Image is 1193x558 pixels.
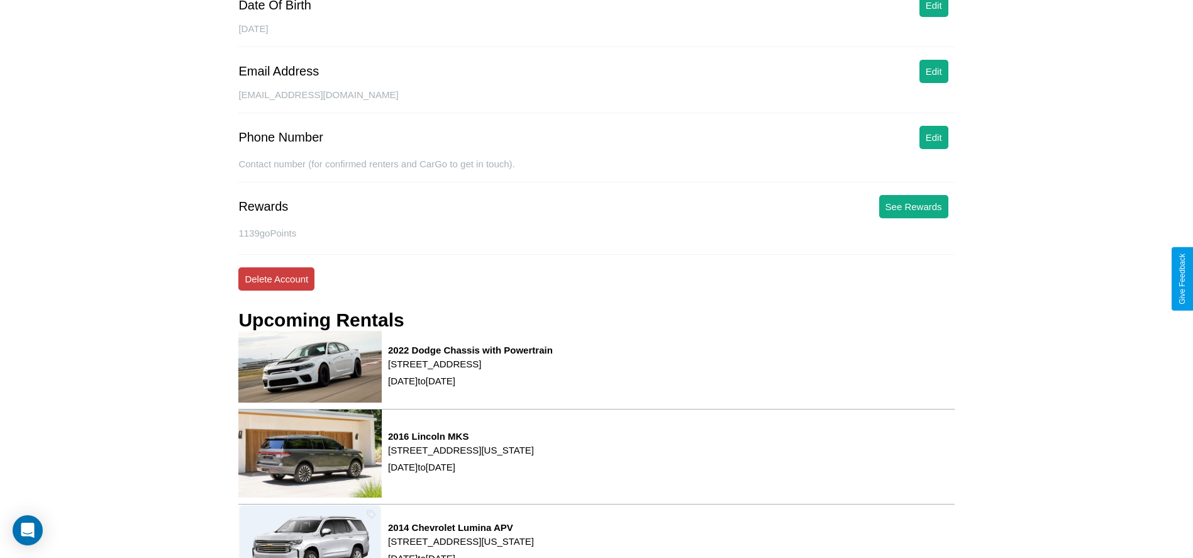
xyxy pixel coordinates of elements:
[238,130,323,145] div: Phone Number
[238,310,404,331] h3: Upcoming Rentals
[388,442,534,459] p: [STREET_ADDRESS][US_STATE]
[238,23,954,47] div: [DATE]
[13,515,43,545] div: Open Intercom Messenger
[238,410,382,497] img: rental
[388,345,553,355] h3: 2022 Dodge Chassis with Powertrain
[388,431,534,442] h3: 2016 Lincoln MKS
[388,459,534,476] p: [DATE] to [DATE]
[879,195,948,218] button: See Rewards
[238,199,288,214] div: Rewards
[919,126,948,149] button: Edit
[919,60,948,83] button: Edit
[238,64,319,79] div: Email Address
[388,372,553,389] p: [DATE] to [DATE]
[388,533,534,550] p: [STREET_ADDRESS][US_STATE]
[388,355,553,372] p: [STREET_ADDRESS]
[238,225,954,242] p: 1139 goPoints
[388,522,534,533] h3: 2014 Chevrolet Lumina APV
[238,331,382,403] img: rental
[238,267,314,291] button: Delete Account
[238,159,954,182] div: Contact number (for confirmed renters and CarGo to get in touch).
[1178,254,1187,304] div: Give Feedback
[238,89,954,113] div: [EMAIL_ADDRESS][DOMAIN_NAME]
